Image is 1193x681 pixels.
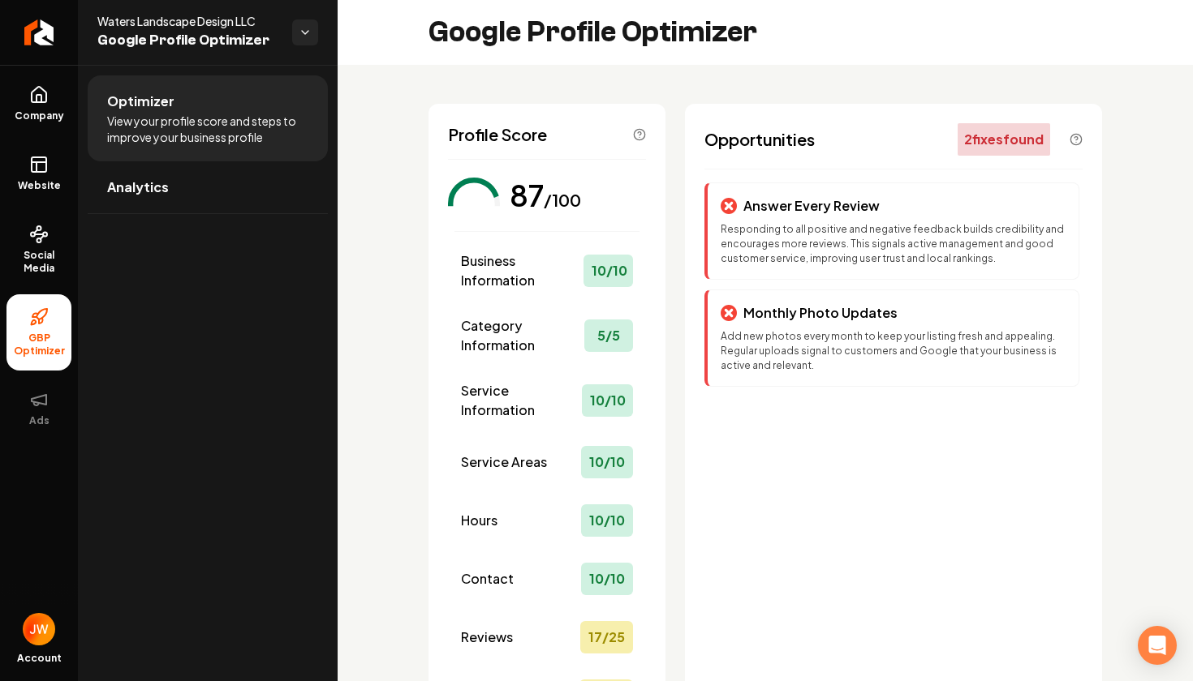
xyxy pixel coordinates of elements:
[6,142,71,205] a: Website
[461,316,584,355] span: Category Information
[581,504,633,537] div: 10 / 10
[24,19,54,45] img: Rebolt Logo
[584,255,633,287] div: 10 / 10
[461,511,497,530] span: Hours
[107,178,169,197] span: Analytics
[461,452,547,472] span: Service Areas
[582,384,633,417] div: 10 / 10
[6,377,71,440] button: Ads
[461,381,582,420] span: Service Information
[23,613,55,645] button: Open user button
[429,16,757,49] h2: Google Profile Optimizer
[510,179,544,212] div: 87
[461,251,584,290] span: Business Information
[1138,626,1177,665] div: Open Intercom Messenger
[461,627,513,647] span: Reviews
[88,161,328,213] a: Analytics
[704,128,815,151] span: Opportunities
[544,189,581,212] div: /100
[17,652,62,665] span: Account
[958,123,1050,156] div: 2 fix es found
[704,182,1079,280] div: Answer Every ReviewResponding to all positive and negative feedback builds credibility and encour...
[448,123,547,146] span: Profile Score
[704,289,1079,387] div: Monthly Photo UpdatesAdd new photos every month to keep your listing fresh and appealing. Regular...
[721,329,1066,373] p: Add new photos every month to keep your listing fresh and appealing. Regular uploads signal to cu...
[580,621,633,653] div: 17 / 25
[743,196,880,216] p: Answer Every Review
[6,212,71,288] a: Social Media
[107,113,308,145] span: View your profile score and steps to improve your business profile
[8,109,71,122] span: Company
[97,29,279,52] span: Google Profile Optimizer
[461,569,514,589] span: Contact
[743,303,898,323] p: Monthly Photo Updates
[11,179,67,192] span: Website
[584,319,633,352] div: 5 / 5
[6,249,71,275] span: Social Media
[581,446,633,478] div: 10 / 10
[97,13,279,29] span: Waters Landscape Design LLC
[6,332,71,358] span: GBP Optimizer
[581,563,633,595] div: 10 / 10
[23,613,55,645] img: Jack Waters
[6,72,71,135] a: Company
[107,92,174,111] span: Optimizer
[721,222,1066,266] p: Responding to all positive and negative feedback builds credibility and encourages more reviews. ...
[23,414,56,427] span: Ads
